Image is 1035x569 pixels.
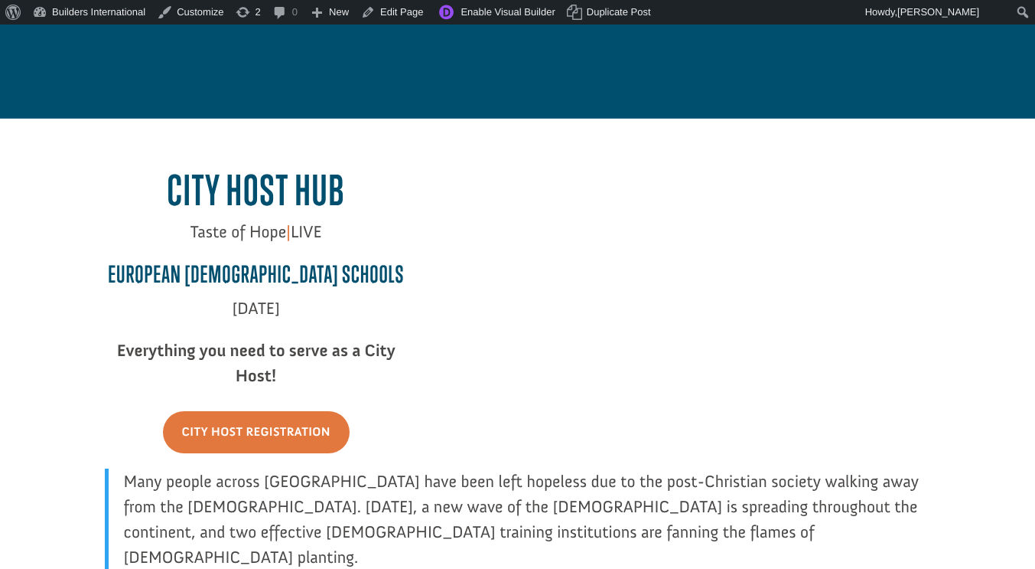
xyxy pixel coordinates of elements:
span: Taste of Hope LIVE [190,221,322,242]
a: City Host Registration [163,411,350,453]
strong: European [DEMOGRAPHIC_DATA] Schools [108,260,404,288]
span: City Host Hub [167,165,345,214]
span: [PERSON_NAME] [897,6,979,18]
strong: Everything you need to serve as a City Host! [117,340,395,386]
span: Many people across [GEOGRAPHIC_DATA] have been left hopeless due to the post-Christian society wa... [124,471,919,567]
p: [DATE] [105,296,408,338]
span: | [286,221,291,242]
